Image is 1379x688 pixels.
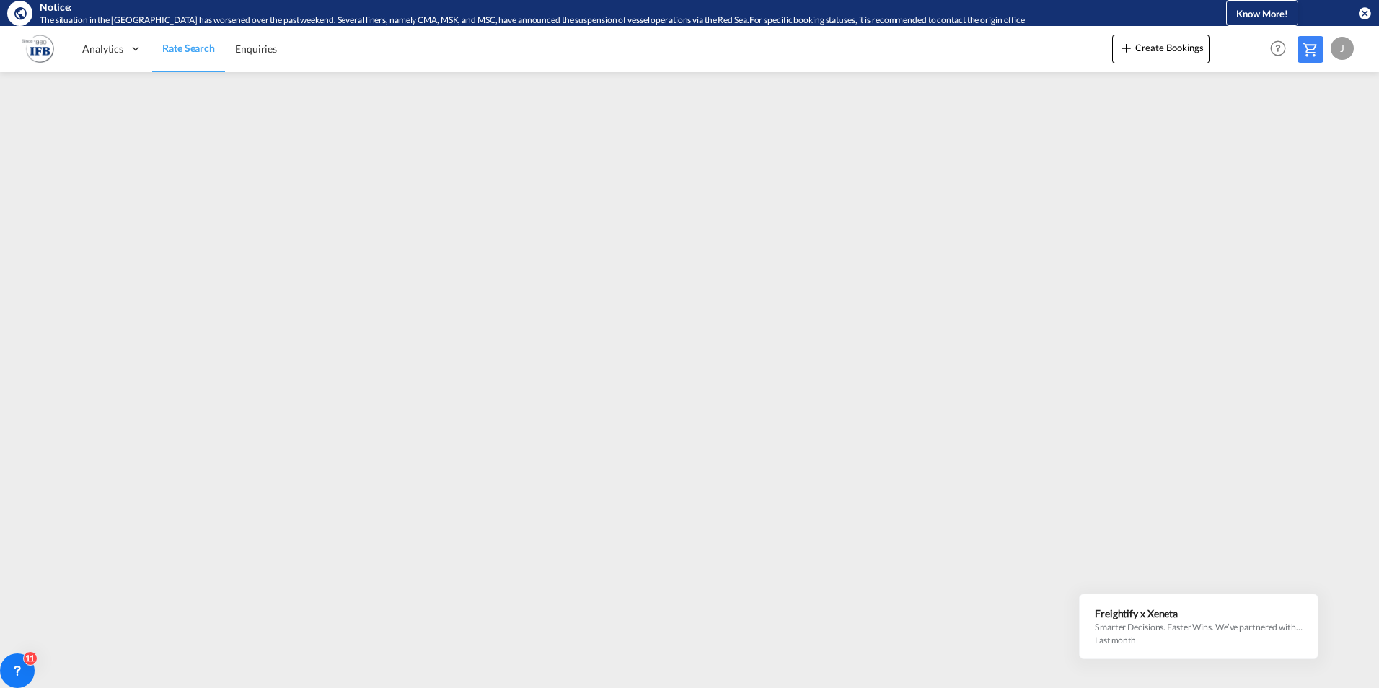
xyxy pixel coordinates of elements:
[235,43,277,55] span: Enquiries
[152,25,225,72] a: Rate Search
[1236,8,1288,19] span: Know More!
[1118,39,1135,56] md-icon: icon-plus 400-fg
[225,25,287,72] a: Enquiries
[1266,36,1290,61] span: Help
[1112,35,1210,63] button: icon-plus 400-fgCreate Bookings
[162,42,215,54] span: Rate Search
[40,14,1167,27] div: The situation in the Red Sea has worsened over the past weekend. Several liners, namely CMA, MSK,...
[72,25,152,72] div: Analytics
[82,42,123,56] span: Analytics
[13,6,27,20] md-icon: icon-earth
[1357,6,1372,20] button: icon-close-circle
[1266,36,1298,62] div: Help
[1331,37,1354,60] div: J
[22,32,54,65] img: b628ab10256c11eeb52753acbc15d091.png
